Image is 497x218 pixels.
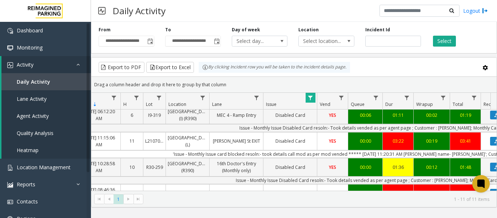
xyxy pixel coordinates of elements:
a: [DATE] 11:15:06 AM [77,132,120,150]
span: Monitoring [17,44,43,51]
a: YES [317,136,348,146]
a: Location Filter Menu [198,93,208,103]
span: Wrapup [416,101,433,107]
a: L21070800 [143,136,166,146]
a: 00:00 [348,136,382,146]
kendo-pager-info: 1 - 11 of 11 items [148,196,489,202]
a: [DATE] 08:46:36 AM [77,185,120,202]
a: 11 [121,136,143,146]
span: Dashboard [17,27,43,34]
button: Select [433,36,456,47]
div: 01:11 [385,112,411,119]
a: Date Filter Menu [109,93,119,103]
span: Location [168,101,186,107]
label: From [99,27,111,33]
a: 03:22 [383,136,413,146]
a: Disabled Card [263,162,317,173]
span: Daily Activity [17,78,50,85]
a: 16th Doctor's Entry (Monthly only) [210,158,263,176]
div: 00:00 [350,190,381,197]
span: Select location... [299,36,343,46]
a: Logout [463,7,488,15]
a: East Entry - Gate 2 [210,188,263,198]
span: Activity [17,61,33,68]
span: Heatmap [17,147,39,154]
a: [DATE] 10:28:58 AM [77,158,120,176]
span: Toggle popup [146,36,154,46]
label: Incident Id [365,27,390,33]
label: Day of week [232,27,260,33]
a: YES [317,162,348,173]
a: Vend Filter Menu [337,93,346,103]
a: [GEOGRAPHIC_DATA] (L) [166,132,209,150]
div: 00:19 [416,138,448,144]
a: 01:48 [450,162,481,173]
a: [GEOGRAPHIC_DATA] (I) (R390) [166,106,209,124]
span: Select day... [232,36,276,46]
a: Agent Activity [1,107,91,124]
label: To [165,27,171,33]
a: 01:19 [450,110,481,120]
div: 01:36 [385,164,411,171]
div: 02:41 [385,190,411,197]
a: [PERSON_NAME] St EXIT [210,136,263,146]
img: 'icon' [7,182,13,188]
a: Wrapup Filter Menu [438,93,448,103]
a: 03:31 [450,188,481,198]
span: YES [329,164,336,170]
span: Lane Activity [17,95,47,102]
span: Dur [385,101,393,107]
a: Lane Filter Menu [252,93,262,103]
button: Export to PDF [99,62,144,73]
div: 03:22 [385,138,411,144]
img: infoIcon.svg [202,64,208,70]
a: 6 [121,110,143,120]
a: NO [317,188,348,198]
span: Issue [266,101,277,107]
a: 00:02 [414,110,450,120]
a: 10 [121,162,143,173]
span: Lot [146,101,152,107]
a: H Filter Menu [132,93,142,103]
div: 00:50 [416,190,448,197]
span: Quality Analysis [17,130,53,136]
a: Lane Activity [1,90,91,107]
a: Total Filter Menu [469,93,479,103]
a: YES [317,110,348,120]
span: H [123,101,127,107]
a: 01:36 [383,162,413,173]
label: Location [298,27,319,33]
a: Issue Filter Menu [306,93,315,103]
img: 'icon' [7,45,13,51]
a: Three Ravinia (L) [166,188,209,198]
div: Data table [91,93,497,191]
div: 01:19 [452,112,479,119]
div: 03:41 [452,138,479,144]
a: Quality Analysis [1,124,91,142]
div: Drag a column header and drop it here to group by that column [91,78,497,91]
a: [DATE] 06:12:20 AM [77,106,120,124]
a: Disabled Card [263,136,317,146]
span: Contacts [17,198,38,205]
img: pageIcon [98,2,106,20]
img: 'icon' [7,165,13,171]
img: 'icon' [7,28,13,34]
span: YES [329,112,336,118]
span: Sortable [92,102,98,107]
a: I9-319 [143,110,166,120]
a: 00:00 [348,188,382,198]
a: 01:11 [383,110,413,120]
a: L21059300 [143,188,166,198]
a: 03:41 [450,136,481,146]
a: Dur Filter Menu [402,93,412,103]
a: Lot Filter Menu [154,93,164,103]
span: Agent Activity [17,112,49,119]
span: NO [329,190,336,196]
span: Location Management [17,164,71,171]
a: Heatmap [1,142,91,159]
div: 00:12 [416,164,448,171]
a: MEC 4 - Ramp Entry [210,110,263,120]
span: Queue [351,101,365,107]
a: 00:06 [348,110,382,120]
a: R30-259 [143,162,166,173]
